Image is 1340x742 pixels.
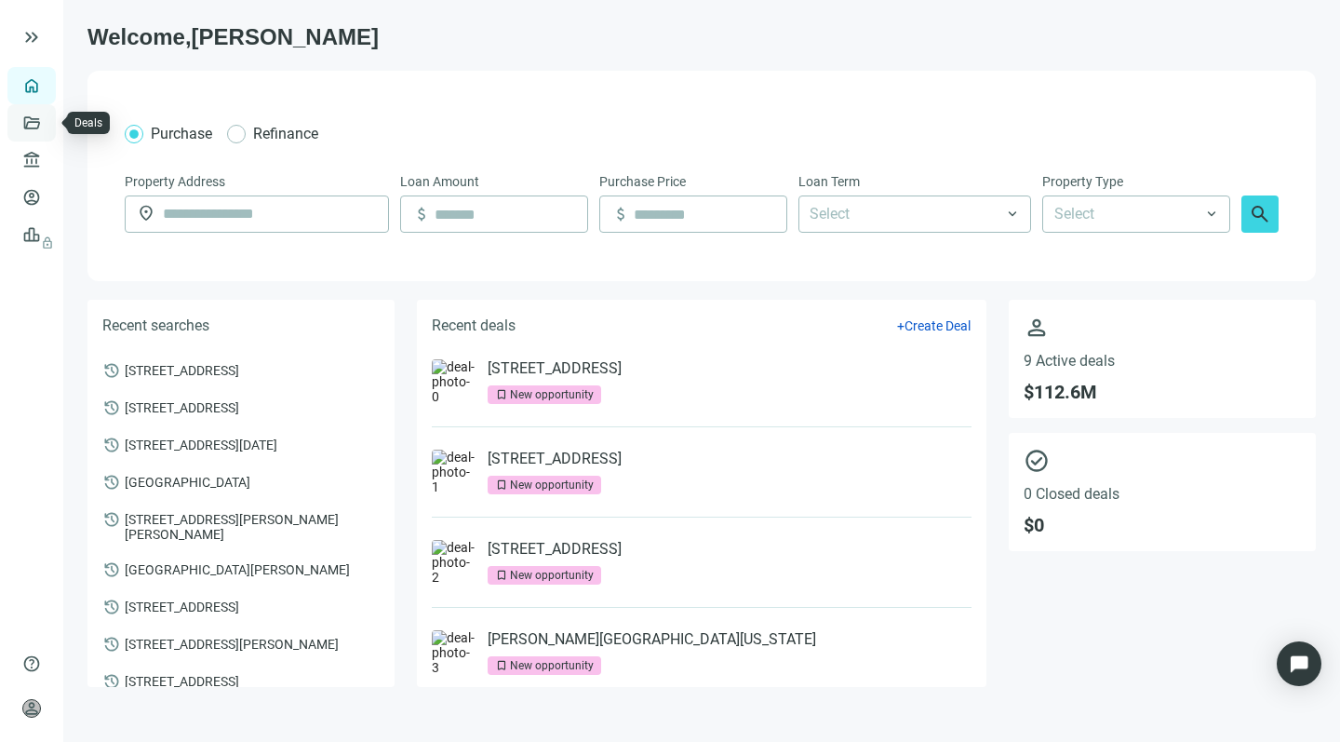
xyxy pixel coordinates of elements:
span: Purchase [151,125,212,142]
h5: Recent searches [102,315,209,337]
span: history [102,510,121,529]
span: 9 Active deals [1024,352,1301,370]
button: search [1241,196,1279,233]
a: [STREET_ADDRESS] [488,359,622,378]
span: Refinance [253,125,318,142]
span: history [102,560,121,579]
div: New opportunity [510,656,594,675]
span: Create Deal [904,318,971,333]
img: deal-photo-1 [432,450,476,494]
h5: Recent deals [432,315,516,337]
h1: Welcome, [PERSON_NAME] [87,22,1316,52]
span: history [102,635,121,654]
span: attach_money [611,205,630,223]
span: Purchase Price [599,171,686,192]
span: bookmark [495,659,508,672]
span: [STREET_ADDRESS] [125,361,239,378]
span: [GEOGRAPHIC_DATA][PERSON_NAME] [125,560,350,577]
span: check_circle [1024,448,1301,474]
a: [STREET_ADDRESS] [488,540,622,559]
div: New opportunity [510,476,594,494]
span: Property Address [125,171,225,192]
span: $ 0 [1024,514,1301,536]
div: Open Intercom Messenger [1277,641,1321,686]
span: history [102,473,121,492]
span: [GEOGRAPHIC_DATA] [125,473,250,490]
span: history [102,598,121,616]
span: + [897,318,904,333]
img: deal-photo-3 [432,630,476,675]
a: [PERSON_NAME][GEOGRAPHIC_DATA][US_STATE] [488,630,816,649]
span: person [1024,315,1301,341]
span: history [102,361,121,380]
span: 0 Closed deals [1024,485,1301,503]
span: Property Type [1042,171,1123,192]
span: [STREET_ADDRESS] [125,398,239,415]
span: Loan Term [798,171,860,192]
span: person [22,699,41,718]
span: location_on [137,204,155,223]
span: [STREET_ADDRESS][PERSON_NAME][PERSON_NAME] [125,510,380,542]
img: deal-photo-2 [432,540,476,585]
button: keyboard_double_arrow_right [20,26,43,48]
span: [STREET_ADDRESS] [125,598,239,614]
span: Loan Amount [400,171,479,192]
button: +Create Deal [896,317,971,334]
span: $ 112.6M [1024,381,1301,403]
div: New opportunity [510,566,594,585]
span: bookmark [495,479,508,492]
span: history [102,672,121,691]
span: [STREET_ADDRESS] [125,672,239,689]
span: bookmark [495,569,508,582]
img: deal-photo-0 [432,359,476,404]
span: history [102,398,121,417]
span: bookmark [495,388,508,401]
span: search [1249,203,1271,225]
span: history [102,436,121,454]
div: New opportunity [510,385,594,404]
span: attach_money [412,205,431,223]
span: [STREET_ADDRESS][PERSON_NAME] [125,635,339,652]
span: help [22,654,41,673]
span: [STREET_ADDRESS][DATE] [125,436,277,452]
a: [STREET_ADDRESS] [488,450,622,468]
